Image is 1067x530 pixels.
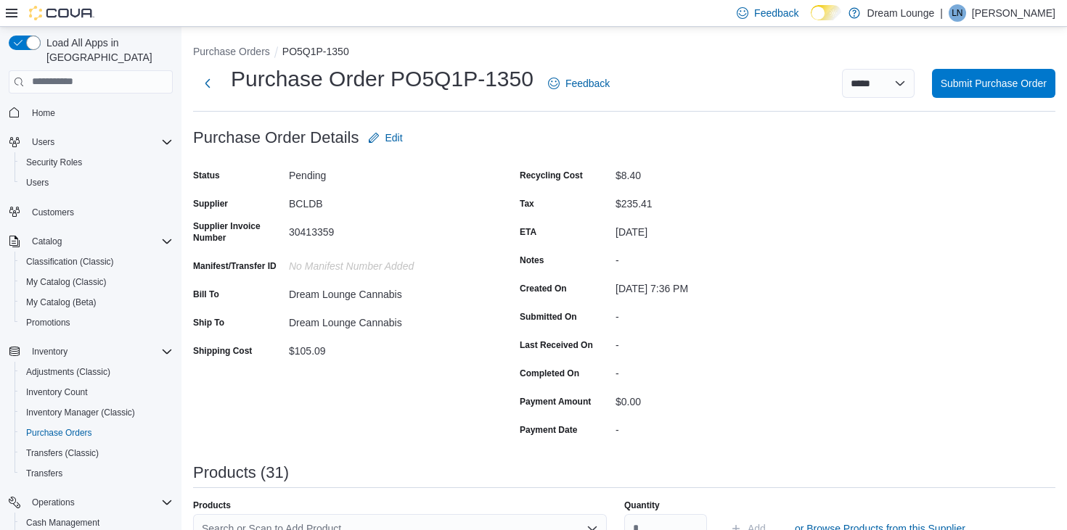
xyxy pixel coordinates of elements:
[193,289,219,300] label: Bill To
[26,177,49,189] span: Users
[20,154,173,171] span: Security Roles
[20,404,173,421] span: Inventory Manager (Classic)
[15,272,179,292] button: My Catalog (Classic)
[29,6,94,20] img: Cova
[26,407,135,418] span: Inventory Manager (Classic)
[520,283,567,294] label: Created On
[32,107,55,119] span: Home
[941,76,1047,91] span: Submit Purchase Order
[20,444,105,462] a: Transfers (Classic)
[565,76,610,91] span: Feedback
[20,363,116,381] a: Adjustments (Classic)
[193,345,252,357] label: Shipping Cost
[932,69,1055,98] button: Submit Purchase Order
[32,346,68,357] span: Inventory
[20,465,173,482] span: Transfers
[41,36,173,65] span: Load All Apps in [GEOGRAPHIC_DATA]
[26,104,173,122] span: Home
[289,339,483,357] div: $105.09
[289,283,483,300] div: Dream Lounge Cannabis
[15,173,179,193] button: Users
[193,464,289,481] h3: Products (31)
[15,402,179,423] button: Inventory Manager (Classic)
[616,277,810,294] div: [DATE] 7:36 PM
[616,220,810,238] div: [DATE]
[26,343,73,360] button: Inventory
[616,192,810,210] div: $235.41
[20,424,98,442] a: Purchase Orders
[15,443,179,463] button: Transfers (Classic)
[15,362,179,382] button: Adjustments (Classic)
[26,276,107,288] span: My Catalog (Classic)
[26,204,80,221] a: Customers
[193,220,283,244] label: Supplier Invoice Number
[20,465,68,482] a: Transfers
[15,152,179,173] button: Security Roles
[949,4,966,22] div: Lauren Nagy
[20,253,120,270] a: Classification (Classic)
[15,382,179,402] button: Inventory Count
[20,444,173,462] span: Transfers (Classic)
[26,447,99,459] span: Transfers (Classic)
[520,198,534,210] label: Tax
[32,236,62,247] span: Catalog
[231,65,533,94] h1: Purchase Order PO5Q1P-1350
[32,207,74,218] span: Customers
[289,192,483,210] div: BCLDB
[26,494,173,511] span: Operations
[26,104,61,122] a: Home
[20,174,54,191] a: Users
[26,297,97,308] span: My Catalog (Beta)
[32,497,75,508] span: Operations
[193,317,224,328] label: Ship To
[193,46,270,57] button: Purchase Orders
[362,123,409,152] button: Edit
[193,500,231,511] label: Products
[15,252,179,272] button: Classification (Classic)
[20,384,173,401] span: Inventory Count
[616,305,810,323] div: -
[26,133,60,151] button: Users
[3,102,179,123] button: Home
[520,170,583,181] label: Recycling Cost
[20,154,88,171] a: Security Roles
[3,132,179,152] button: Users
[520,254,544,266] label: Notes
[20,294,173,311] span: My Catalog (Beta)
[754,6,798,20] span: Feedback
[26,468,62,479] span: Transfers
[520,339,593,351] label: Last Received On
[193,260,277,272] label: Manifest/Transfer ID
[193,44,1055,62] nav: An example of EuiBreadcrumbs
[3,231,179,252] button: Catalog
[616,164,810,181] div: $8.40
[940,4,943,22] p: |
[20,273,113,291] a: My Catalog (Classic)
[520,424,577,436] label: Payment Date
[26,233,68,250] button: Catalog
[385,131,403,145] span: Edit
[26,427,92,439] span: Purchase Orders
[15,312,179,333] button: Promotions
[289,254,483,272] div: No Manifest Number added
[3,341,179,362] button: Inventory
[32,136,54,148] span: Users
[26,233,173,250] span: Catalog
[616,249,810,266] div: -
[289,311,483,328] div: Dream Lounge Cannabis
[289,164,483,181] div: Pending
[20,253,173,270] span: Classification (Classic)
[20,424,173,442] span: Purchase Orders
[20,273,173,291] span: My Catalog (Classic)
[616,334,810,351] div: -
[26,256,114,268] span: Classification (Classic)
[3,492,179,513] button: Operations
[15,463,179,484] button: Transfers
[20,294,102,311] a: My Catalog (Beta)
[15,292,179,312] button: My Catalog (Beta)
[289,220,483,238] div: 30413359
[972,4,1055,22] p: [PERSON_NAME]
[26,386,88,398] span: Inventory Count
[20,404,141,421] a: Inventory Manager (Classic)
[867,4,935,22] p: Dream Lounge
